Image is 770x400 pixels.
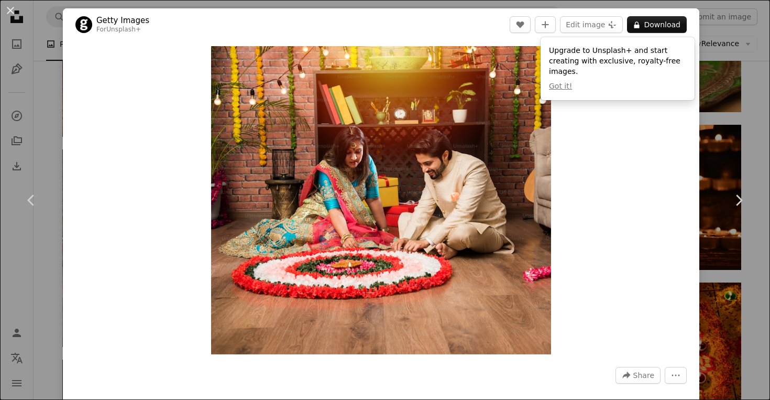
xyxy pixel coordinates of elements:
span: Share [633,367,654,383]
a: Getty Images [96,15,149,26]
a: Unsplash+ [106,26,141,33]
a: Next [707,150,770,251]
button: Zoom in on this image [211,46,551,354]
img: Indian couple making flower Rangoli on Diwali or Onam Festival, taking selfie or holding sweets [211,46,551,354]
button: Got it! [549,81,572,92]
button: Add to Collection [535,16,556,33]
div: For [96,26,149,34]
div: Upgrade to Unsplash+ and start creating with exclusive, royalty-free images. [541,37,695,100]
button: More Actions [665,367,687,384]
img: Go to Getty Images's profile [75,16,92,33]
button: Download [627,16,687,33]
button: Edit image [560,16,623,33]
button: Like [510,16,531,33]
button: Share this image [615,367,661,384]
